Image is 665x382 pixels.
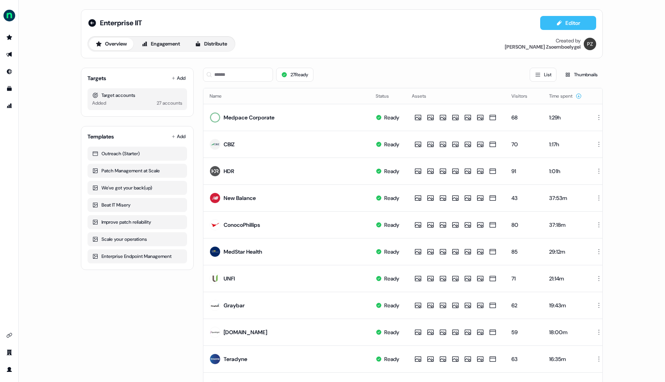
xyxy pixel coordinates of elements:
a: Go to templates [3,82,16,95]
div: 80 [511,221,537,229]
div: 18:00m [549,328,582,336]
div: 37:18m [549,221,582,229]
div: We've got your back(up) [92,184,182,192]
div: [PERSON_NAME] Zsoemboelygei [505,44,581,50]
div: Ready [384,275,399,282]
div: 37:53m [549,194,582,202]
div: 71 [511,275,537,282]
div: 62 [511,301,537,309]
button: List [530,68,556,82]
a: Go to outbound experience [3,48,16,61]
div: Templates [87,133,114,140]
div: 27 accounts [157,99,182,107]
div: Ready [384,355,399,363]
div: 19:43m [549,301,582,309]
button: Time spent [549,89,582,103]
button: Name [210,89,231,103]
div: HDR [224,167,234,175]
div: 63 [511,355,537,363]
div: 16:35m [549,355,582,363]
div: 1:01h [549,167,582,175]
div: Added [92,99,106,107]
div: 91 [511,167,537,175]
div: Teradyne [224,355,247,363]
div: Target accounts [92,91,182,99]
button: Add [170,131,187,142]
div: Ready [384,248,399,256]
span: Enterprise IIT [100,18,142,28]
div: Outreach (Starter) [92,150,182,158]
a: Go to team [3,346,16,359]
div: MedStar Health [224,248,262,256]
div: 68 [511,114,537,121]
div: 21:14m [549,275,582,282]
div: Ready [384,328,399,336]
a: Editor [540,20,596,28]
th: Assets [406,88,505,104]
div: 1:29h [549,114,582,121]
div: 43 [511,194,537,202]
div: Ready [384,194,399,202]
a: Go to attribution [3,100,16,112]
div: CBIZ [224,140,234,148]
div: Ready [384,114,399,121]
div: Targets [87,74,106,82]
a: Go to integrations [3,329,16,342]
button: Distribute [188,38,234,50]
div: Scale your operations [92,235,182,243]
button: Overview [89,38,133,50]
button: Status [376,89,398,103]
div: 1:17h [549,140,582,148]
div: Enterprise Endpoint Management [92,252,182,260]
a: Go to Inbound [3,65,16,78]
div: 59 [511,328,537,336]
button: Editor [540,16,596,30]
div: Improve patch reliability [92,218,182,226]
img: Petra [584,38,596,50]
button: Thumbnails [560,68,603,82]
a: Go to prospects [3,31,16,44]
div: Ready [384,167,399,175]
div: Beat IT Misery [92,201,182,209]
a: Go to profile [3,363,16,376]
button: Add [170,73,187,84]
div: 85 [511,248,537,256]
div: Graybar [224,301,245,309]
div: UNFI [224,275,235,282]
div: Patch Management at Scale [92,167,182,175]
div: [DOMAIN_NAME] [224,328,267,336]
div: ConocoPhillips [224,221,260,229]
div: Ready [384,221,399,229]
div: Created by [556,38,581,44]
button: Engagement [135,38,187,50]
div: 29:12m [549,248,582,256]
button: Visitors [511,89,537,103]
div: New Balance [224,194,256,202]
div: Ready [384,140,399,148]
div: 70 [511,140,537,148]
div: Ready [384,301,399,309]
div: Medpace Corporate [224,114,275,121]
button: 27Ready [276,68,313,82]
